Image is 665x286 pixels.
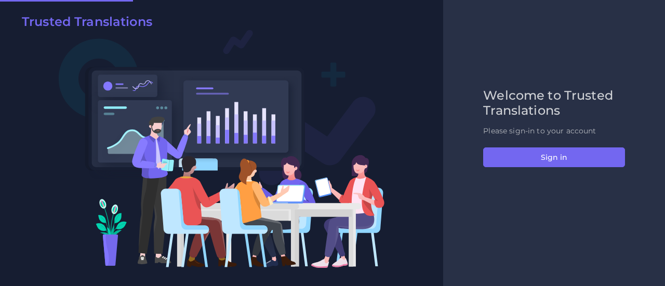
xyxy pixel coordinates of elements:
[483,88,625,118] h2: Welcome to Trusted Translations
[483,126,625,137] p: Please sign-in to your account
[58,29,385,268] img: Login V2
[22,15,152,30] h2: Trusted Translations
[483,147,625,167] button: Sign in
[15,15,152,33] a: Trusted Translations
